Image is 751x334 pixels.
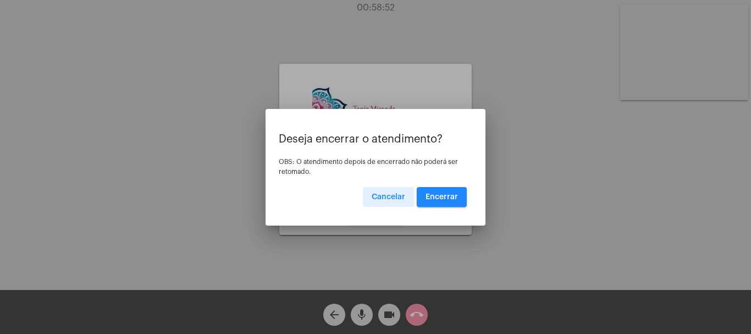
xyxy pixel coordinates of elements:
[426,193,458,201] span: Encerrar
[279,158,458,175] span: OBS: O atendimento depois de encerrado não poderá ser retomado.
[279,133,472,145] p: Deseja encerrar o atendimento?
[417,187,467,207] button: Encerrar
[363,187,414,207] button: Cancelar
[372,193,405,201] span: Cancelar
